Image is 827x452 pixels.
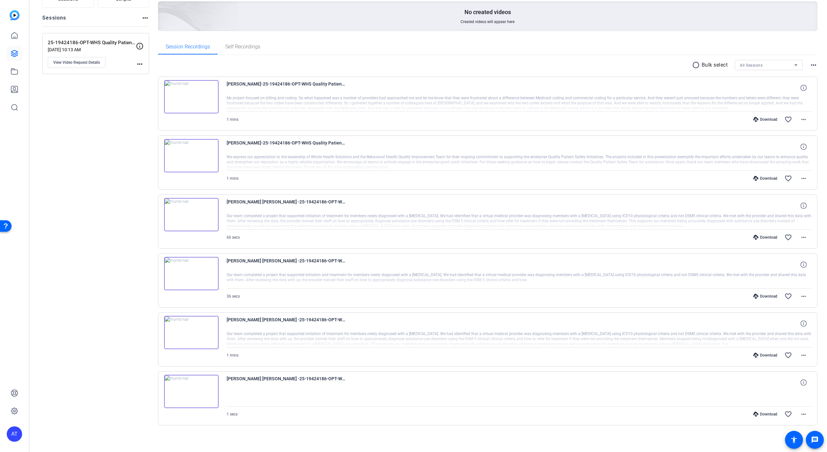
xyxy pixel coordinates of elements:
[227,412,238,416] span: 1 secs
[164,139,219,172] img: thumb-nail
[800,116,807,123] mat-icon: more_horiz
[790,436,798,444] mat-icon: accessibility
[810,61,817,69] mat-icon: more_horiz
[227,375,345,390] span: [PERSON_NAME] [PERSON_NAME] -25-19424186-OPT-WHS Quality Patient Safe-25-19424186-OPT-WHS Quality...
[164,316,219,349] img: thumb-nail
[784,234,792,241] mat-icon: favorite_border
[784,410,792,418] mat-icon: favorite_border
[227,294,240,299] span: 36 secs
[227,316,345,331] span: [PERSON_NAME] [PERSON_NAME] -25-19424186-OPT-WHS Quality Patient Safe-25-19424186-OPT-WHS Quality...
[48,47,136,52] p: [DATE] 10:13 AM
[227,176,238,181] span: 1 mins
[740,63,763,68] span: All Sessions
[48,39,136,46] p: 25-19424186-OPT-WHS Quality Patient Safety
[750,235,781,240] div: Download
[53,60,100,65] span: View Video Request Details
[750,176,781,181] div: Download
[225,44,260,49] span: Self Recordings
[164,257,219,290] img: thumb-nail
[811,436,819,444] mat-icon: message
[750,412,781,417] div: Download
[7,426,22,442] div: AT
[227,117,238,122] span: 1 mins
[227,235,240,240] span: 60 secs
[164,80,219,113] img: thumb-nail
[750,294,781,299] div: Download
[784,116,792,123] mat-icon: favorite_border
[750,117,781,122] div: Download
[800,410,807,418] mat-icon: more_horiz
[227,139,345,154] span: [PERSON_NAME]-25-19424186-OPT-WHS Quality Patient Safe-25-19424186-OPT-WHS Quality Patient Safety...
[227,80,345,95] span: [PERSON_NAME]-25-19424186-OPT-WHS Quality Patient Safe-25-19424186-OPT-WHS Quality Patient Safety...
[800,175,807,182] mat-icon: more_horiz
[702,61,728,69] p: Bulk select
[166,44,210,49] span: Session Recordings
[461,19,514,24] span: Created videos will appear here
[10,10,20,20] img: blue-gradient.svg
[784,351,792,359] mat-icon: favorite_border
[800,351,807,359] mat-icon: more_horiz
[800,292,807,300] mat-icon: more_horiz
[227,353,238,357] span: 1 mins
[784,175,792,182] mat-icon: favorite_border
[800,234,807,241] mat-icon: more_horiz
[141,14,149,22] mat-icon: more_horiz
[464,8,511,16] p: No created videos
[42,14,66,26] h2: Sessions
[136,60,144,68] mat-icon: more_horiz
[784,292,792,300] mat-icon: favorite_border
[48,57,105,68] button: View Video Request Details
[750,353,781,358] div: Download
[164,198,219,231] img: thumb-nail
[692,61,702,69] mat-icon: radio_button_unchecked
[227,198,345,213] span: [PERSON_NAME] [PERSON_NAME] -25-19424186-OPT-WHS Quality Patient Safe-25-19424186-OPT-WHS Quality...
[227,257,345,272] span: [PERSON_NAME] [PERSON_NAME] -25-19424186-OPT-WHS Quality Patient Safe-25-19424186-OPT-WHS Quality...
[164,375,219,408] img: thumb-nail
